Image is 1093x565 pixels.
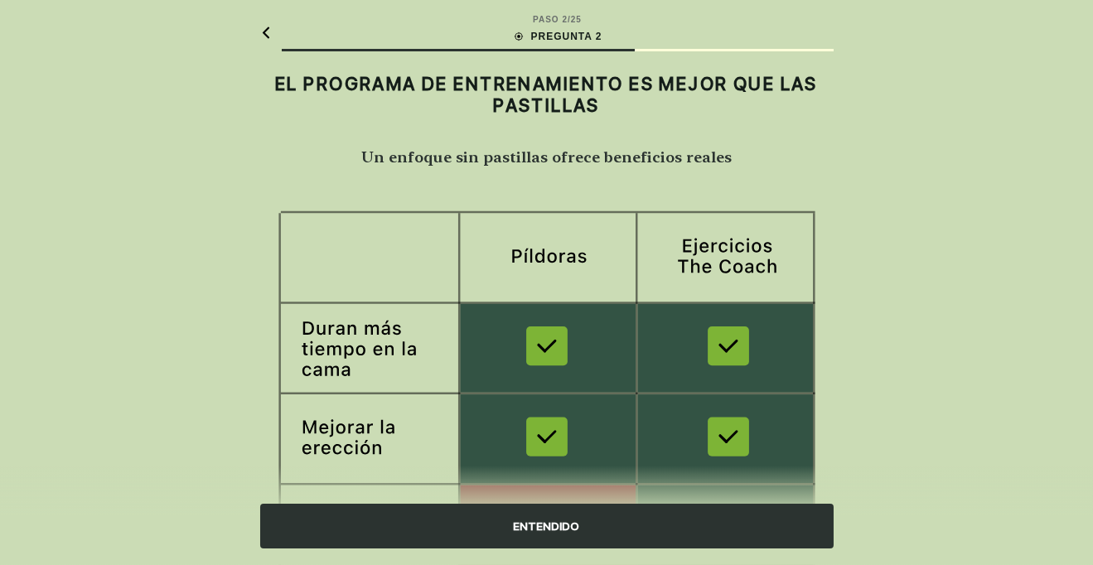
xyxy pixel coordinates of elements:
font: / [568,15,571,24]
font: 2 [562,15,568,24]
font: PREGUNTA 2 [530,31,602,42]
font: Un enfoque sin pastillas ofrece beneficios reales [361,147,732,166]
font: PASO [533,15,559,24]
font: ENTENDIDO [514,519,580,533]
font: 25 [571,15,582,24]
font: EL PROGRAMA DE ENTRENAMIENTO ES MEJOR QUE LAS PASTILLAS [275,73,818,116]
